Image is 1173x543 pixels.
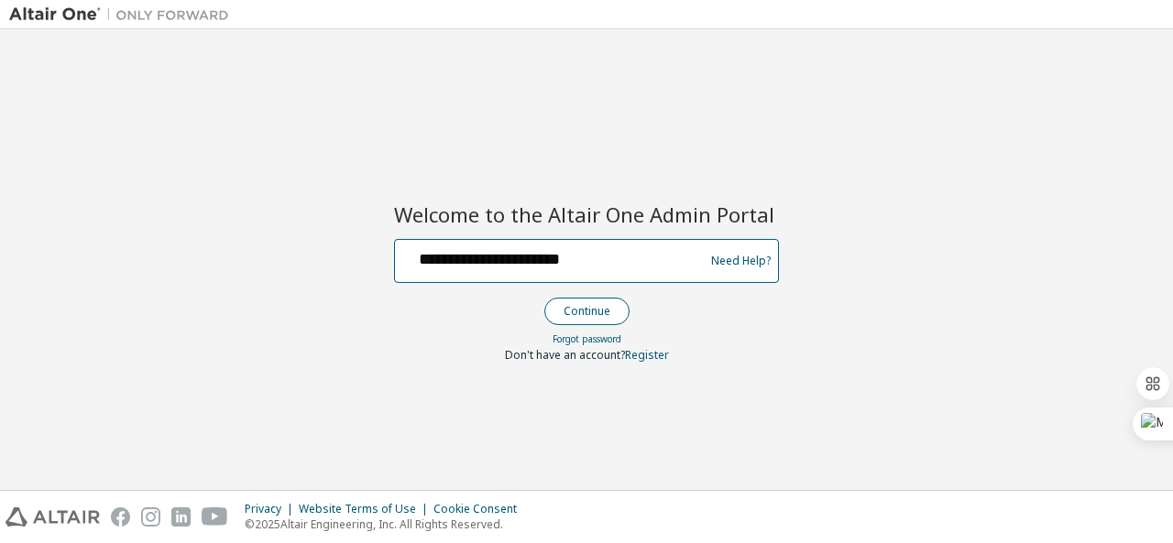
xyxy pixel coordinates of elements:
img: instagram.svg [141,507,160,527]
button: Continue [544,298,630,325]
div: Privacy [245,502,299,516]
img: Altair One [9,5,238,24]
a: Need Help? [711,260,771,261]
img: facebook.svg [111,507,130,527]
p: © 2025 Altair Engineering, Inc. All Rights Reserved. [245,516,528,532]
a: Register [625,347,669,363]
span: Don't have an account? [505,347,625,363]
div: Cookie Consent [433,502,528,516]
h2: Welcome to the Altair One Admin Portal [394,201,779,227]
img: youtube.svg [202,507,228,527]
img: altair_logo.svg [5,507,100,527]
img: linkedin.svg [171,507,191,527]
a: Forgot password [553,332,621,345]
div: Website Terms of Use [299,502,433,516]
